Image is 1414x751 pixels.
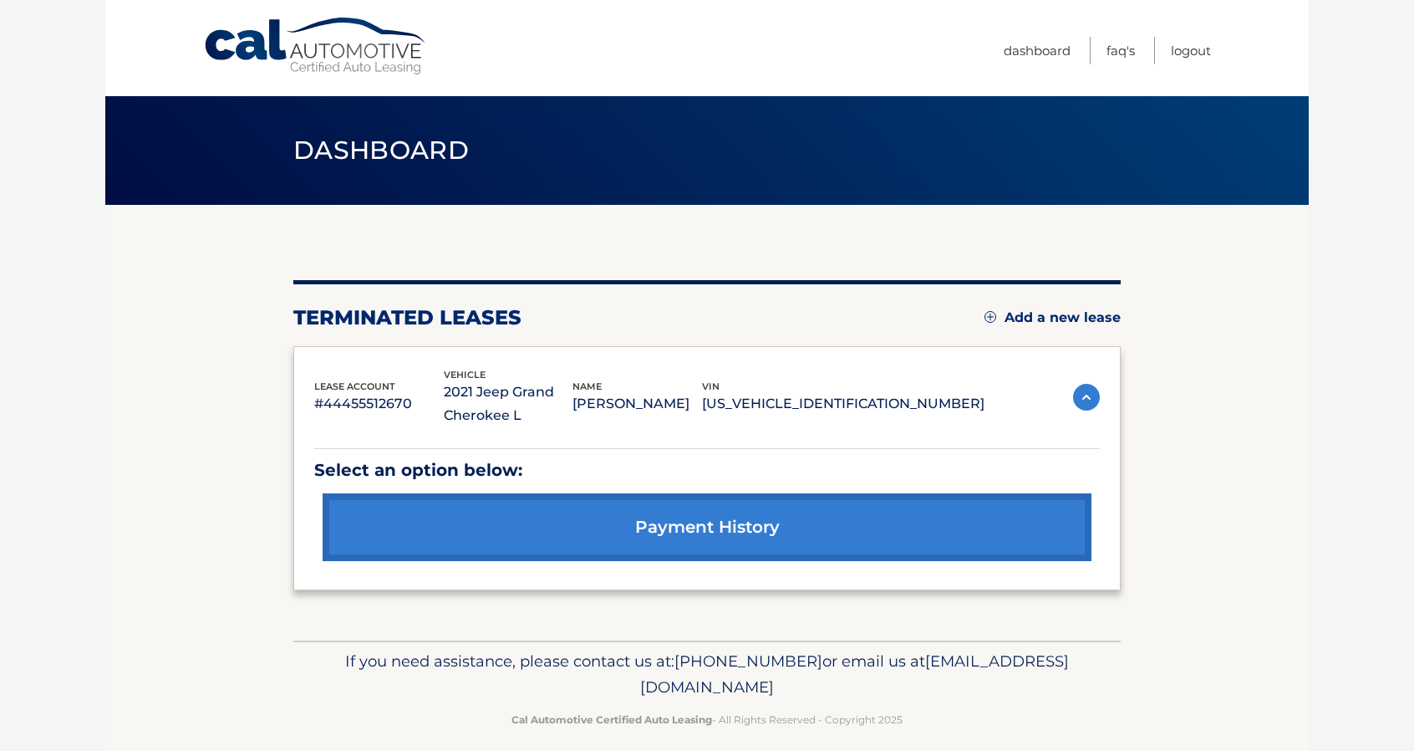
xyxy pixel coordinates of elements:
[1004,37,1071,64] a: Dashboard
[984,311,996,323] img: add.svg
[702,392,984,416] p: [US_VEHICLE_IDENTIFICATION_NUMBER]
[1171,37,1211,64] a: Logout
[572,392,702,416] p: [PERSON_NAME]
[314,392,444,416] p: #44455512670
[314,381,395,392] span: lease account
[304,711,1110,728] p: - All Rights Reserved - Copyright 2025
[293,305,521,330] h2: terminated leases
[1106,37,1135,64] a: FAQ's
[203,17,429,76] a: Cal Automotive
[304,648,1110,702] p: If you need assistance, please contact us at: or email us at
[511,713,712,726] strong: Cal Automotive Certified Auto Leasing
[314,456,1100,485] p: Select an option below:
[444,381,573,427] p: 2021 Jeep Grand Cherokee L
[323,493,1091,561] a: payment history
[702,381,720,392] span: vin
[984,309,1121,326] a: Add a new lease
[1073,384,1100,411] img: accordion-active.svg
[572,381,602,392] span: name
[674,651,822,671] span: [PHONE_NUMBER]
[293,135,469,166] span: Dashboard
[444,369,486,381] span: vehicle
